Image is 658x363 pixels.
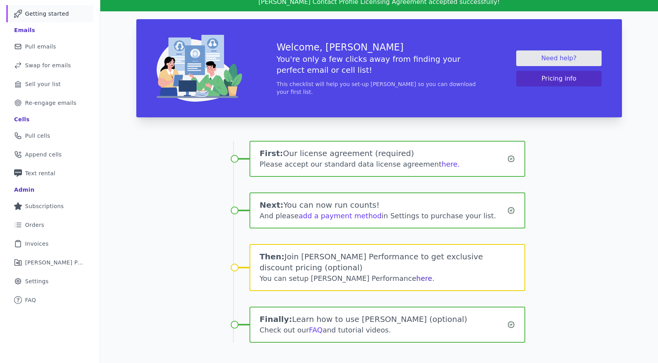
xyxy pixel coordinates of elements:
p: This checklist will help you set-up [PERSON_NAME] so you can download your first list. [277,80,482,96]
span: Orders [25,221,44,229]
span: Getting started [25,10,69,18]
a: Invoices [6,235,94,252]
div: You can setup [PERSON_NAME] Performance . [260,273,515,284]
a: add a payment method [299,212,382,220]
a: Orders [6,216,94,234]
div: And please in Settings to purchase your list. [260,210,508,221]
a: Append cells [6,146,94,163]
span: Then: [260,252,285,261]
span: Next: [260,200,284,210]
button: Pricing info [516,71,602,86]
div: Please accept our standard data license agreement [260,159,508,170]
a: Getting started [6,5,94,22]
a: Pull emails [6,38,94,55]
span: Invoices [25,240,49,248]
span: Sell your list [25,80,61,88]
span: Re-engage emails [25,99,76,107]
span: First: [260,149,283,158]
span: Pull emails [25,43,56,50]
h1: Join [PERSON_NAME] Performance to get exclusive discount pricing (optional) [260,251,515,273]
a: Pull cells [6,127,94,144]
h1: Our license agreement (required) [260,148,508,159]
a: Subscriptions [6,198,94,215]
span: Pull cells [25,132,50,140]
h1: Learn how to use [PERSON_NAME] (optional) [260,314,508,325]
span: Settings [25,277,49,285]
a: [PERSON_NAME] Performance [6,254,94,271]
h1: You can now run counts! [260,199,508,210]
span: [PERSON_NAME] Performance [25,259,84,266]
a: Text rental [6,165,94,182]
span: Append cells [25,151,62,158]
span: Text rental [25,169,56,177]
span: Swap for emails [25,61,71,69]
span: Finally: [260,314,292,324]
h5: You're only a few clicks away from finding your perfect email or cell list! [277,54,482,75]
div: Admin [14,186,34,194]
img: img [157,35,242,102]
div: Emails [14,26,35,34]
a: Need help? [516,50,602,66]
a: FAQ [309,326,323,334]
a: Sell your list [6,75,94,93]
div: Check out our and tutorial videos. [260,325,508,336]
h3: Welcome, [PERSON_NAME] [277,41,482,54]
a: Re-engage emails [6,94,94,111]
span: FAQ [25,296,36,304]
span: Subscriptions [25,202,64,210]
a: FAQ [6,291,94,309]
a: Settings [6,273,94,290]
a: Swap for emails [6,57,94,74]
div: Cells [14,115,29,123]
a: here [416,274,432,282]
